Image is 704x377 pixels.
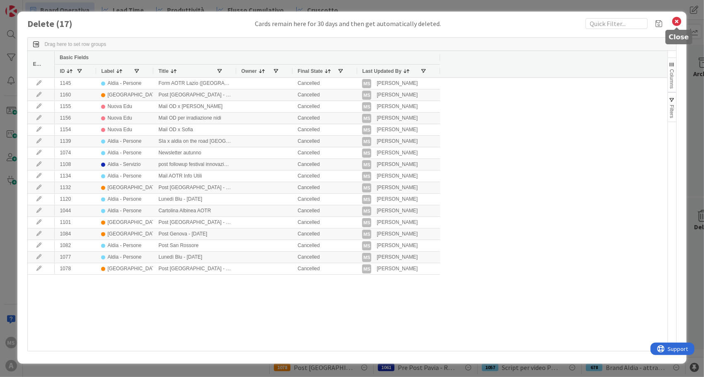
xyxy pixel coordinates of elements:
[153,182,236,193] div: Post [GEOGRAPHIC_DATA] - [DATE]
[377,125,418,135] div: [PERSON_NAME]
[107,194,141,204] div: Aldia - Persone
[377,217,418,228] div: [PERSON_NAME]
[293,217,357,228] div: Cancelled
[107,229,159,239] div: [GEOGRAPHIC_DATA]
[153,194,236,205] div: Lunedì Blu - [DATE]
[362,172,371,181] div: MS
[153,78,236,89] div: Form AOTR Lazio ([GEOGRAPHIC_DATA] e Fondi)
[362,125,371,134] div: MS
[293,240,357,251] div: Cancelled
[107,182,159,193] div: [GEOGRAPHIC_DATA]
[377,159,418,170] div: [PERSON_NAME]
[377,240,418,251] div: [PERSON_NAME]
[55,113,96,124] div: 1156
[107,217,159,228] div: [GEOGRAPHIC_DATA]
[377,229,418,239] div: [PERSON_NAME]
[101,68,114,74] span: Label
[107,113,132,123] div: Nuova Edu
[107,159,140,170] div: Aldia - Servizio
[55,89,96,101] div: 1160
[153,205,236,216] div: Cartolina Albinea AOTR
[362,218,371,227] div: MS
[293,136,357,147] div: Cancelled
[55,136,96,147] div: 1139
[669,69,675,89] span: Columns
[55,228,96,240] div: 1084
[293,78,357,89] div: Cancelled
[377,148,418,158] div: [PERSON_NAME]
[107,252,141,262] div: Aldia - Persone
[377,136,418,146] div: [PERSON_NAME]
[377,264,418,274] div: [PERSON_NAME]
[55,263,96,274] div: 1078
[60,55,89,60] span: Basic Fields
[293,101,357,112] div: Cancelled
[33,61,41,67] span: Edit
[153,89,236,101] div: Post [GEOGRAPHIC_DATA] - [DATE]
[362,230,371,239] div: MS
[55,182,96,193] div: 1132
[153,170,236,182] div: Mail AOTR Info Utili
[55,217,96,228] div: 1101
[55,159,96,170] div: 1108
[107,125,132,135] div: Nuova Edu
[298,68,323,74] span: Final State
[55,101,96,112] div: 1155
[158,68,168,74] span: Title
[362,102,371,111] div: MS
[377,113,418,123] div: [PERSON_NAME]
[377,182,418,193] div: [PERSON_NAME]
[27,19,110,29] h1: Delete ( 17 )
[293,124,357,135] div: Cancelled
[55,252,96,263] div: 1077
[107,101,132,112] div: Nuova Edu
[107,264,159,274] div: [GEOGRAPHIC_DATA]
[55,170,96,182] div: 1134
[55,78,96,89] div: 1145
[362,149,371,158] div: MS
[293,147,357,158] div: Cancelled
[153,240,236,251] div: Post San Rossore
[362,114,371,123] div: MS
[153,136,236,147] div: SIa x aldia on the road [GEOGRAPHIC_DATA]
[362,264,371,274] div: MS
[107,171,141,181] div: Aldia - Persone
[153,228,236,240] div: Post Genova - [DATE]
[362,91,371,100] div: MS
[153,159,236,170] div: post followup festival innovazione
[293,194,357,205] div: Cancelled
[107,148,141,158] div: Aldia - Persone
[255,19,441,29] div: Cards remain here for 30 days and then get automatically deleted.
[293,159,357,170] div: Cancelled
[362,79,371,88] div: MS
[107,136,141,146] div: Aldia - Persone
[44,41,106,47] div: Row Groups
[107,240,141,251] div: Aldia - Persone
[377,252,418,262] div: [PERSON_NAME]
[293,228,357,240] div: Cancelled
[293,182,357,193] div: Cancelled
[107,90,159,100] div: [GEOGRAPHIC_DATA]
[241,68,256,74] span: Owner
[377,90,418,100] div: [PERSON_NAME]
[107,206,141,216] div: Aldia - Persone
[55,147,96,158] div: 1074
[362,183,371,192] div: MS
[362,241,371,250] div: MS
[293,263,357,274] div: Cancelled
[153,147,236,158] div: Newsletter autunno
[44,41,106,47] span: Drag here to set row groups
[153,263,236,274] div: Post [GEOGRAPHIC_DATA] - [DATE]
[293,113,357,124] div: Cancelled
[377,78,418,89] div: [PERSON_NAME]
[293,89,357,101] div: Cancelled
[362,195,371,204] div: MS
[669,105,675,118] span: Filters
[60,68,65,74] span: ID
[362,68,402,74] span: Last Updated By
[293,170,357,182] div: Cancelled
[377,194,418,204] div: [PERSON_NAME]
[153,217,236,228] div: Post [GEOGRAPHIC_DATA] - [DATE]
[153,252,236,263] div: Lunedì Blu - [DATE]
[55,124,96,135] div: 1154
